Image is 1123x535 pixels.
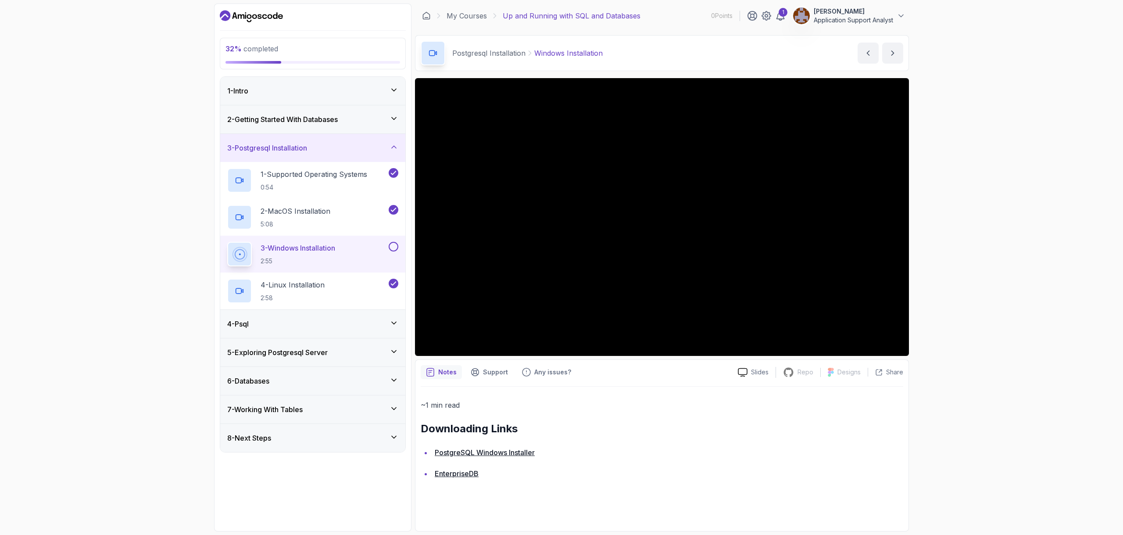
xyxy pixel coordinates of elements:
[814,16,893,25] p: Application Support Analyst
[227,242,398,266] button: 3-Windows Installation2:55
[227,143,307,153] h3: 3 - Postgresql Installation
[421,399,903,411] p: ~1 min read
[220,77,405,105] button: 1-Intro
[227,279,398,303] button: 4-Linux Installation2:58
[227,205,398,230] button: 2-MacOS Installation5:08
[261,220,330,229] p: 5:08
[227,319,249,329] h3: 4 - Psql
[261,257,335,266] p: 2:55
[868,368,903,377] button: Share
[465,365,513,379] button: Support button
[447,11,487,21] a: My Courses
[225,44,242,53] span: 32 %
[261,169,367,180] p: 1 - Supported Operating Systems
[435,448,535,457] a: PostgreSQL Windows Installer
[886,368,903,377] p: Share
[220,134,405,162] button: 3-Postgresql Installation
[220,9,283,23] a: Dashboard
[534,368,571,377] p: Any issues?
[220,424,405,452] button: 8-Next Steps
[435,469,479,478] a: EnterpriseDB
[227,404,303,415] h3: 7 - Working With Tables
[227,376,269,386] h3: 6 - Databases
[882,43,903,64] button: next content
[775,11,786,21] a: 1
[220,338,405,366] button: 5-Exploring Postgresql Server
[261,280,325,290] p: 4 - Linux Installation
[220,105,405,133] button: 2-Getting Started With Databases
[837,368,861,377] p: Designs
[225,44,278,53] span: completed
[711,11,733,20] p: 0 Points
[227,168,398,193] button: 1-Supported Operating Systems0:54
[415,78,909,356] iframe: 3 - Windows Installation
[227,86,248,96] h3: 1 - Intro
[220,395,405,424] button: 7-Working With Tables
[731,368,776,377] a: Slides
[517,365,576,379] button: Feedback button
[793,7,905,25] button: user profile image[PERSON_NAME]Application Support Analyst
[421,365,462,379] button: notes button
[452,48,526,58] p: Postgresql Installation
[751,368,769,377] p: Slides
[858,43,879,64] button: previous content
[220,310,405,338] button: 4-Psql
[261,294,325,302] p: 2:58
[798,368,813,377] p: Repo
[227,433,271,443] h3: 8 - Next Steps
[261,183,367,192] p: 0:54
[261,243,335,253] p: 3 - Windows Installation
[421,422,903,436] h2: Downloading Links
[534,48,603,58] p: Windows Installation
[261,206,330,216] p: 2 - MacOS Installation
[483,368,508,377] p: Support
[793,7,810,24] img: user profile image
[220,367,405,395] button: 6-Databases
[438,368,457,377] p: Notes
[422,11,431,20] a: Dashboard
[814,7,893,16] p: [PERSON_NAME]
[227,347,328,358] h3: 5 - Exploring Postgresql Server
[779,8,787,17] div: 1
[227,114,338,125] h3: 2 - Getting Started With Databases
[503,11,640,21] p: Up and Running with SQL and Databases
